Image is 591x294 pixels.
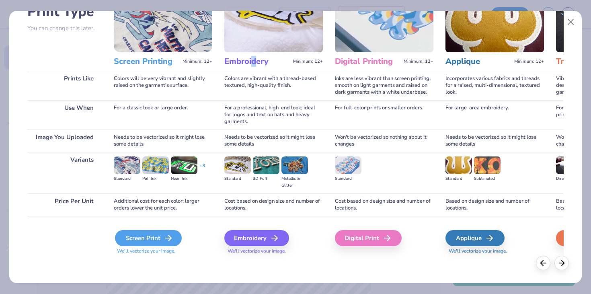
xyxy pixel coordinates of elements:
div: Colors will be very vibrant and slightly raised on the garment's surface. [114,71,212,100]
div: Cost based on design size and number of locations. [335,193,433,216]
img: Metallic & Glitter [281,156,308,174]
div: Cost based on design size and number of locations. [224,193,323,216]
img: Puff Ink [142,156,169,174]
div: Screen Print [115,230,182,246]
div: For full-color prints or smaller orders. [335,100,433,130]
img: 3D Puff [253,156,279,174]
div: Prints Like [27,71,102,100]
div: + 3 [199,162,205,176]
div: Metallic & Glitter [281,175,308,189]
span: Minimum: 12+ [183,59,212,64]
div: Use When [27,100,102,130]
div: For a professional, high-end look; ideal for logos and text on hats and heavy garments. [224,100,323,130]
div: Incorporates various fabrics and threads for a raised, multi-dimensional, textured look. [445,71,544,100]
div: Based on design size and number of locations. [445,193,544,216]
div: Price Per Unit [27,193,102,216]
img: Standard [335,156,361,174]
img: Standard [445,156,472,174]
div: Embroidery [224,230,289,246]
div: Image You Uploaded [27,130,102,152]
div: Digital Print [335,230,402,246]
p: You can change this later. [27,25,102,32]
div: Colors are vibrant with a thread-based textured, high-quality finish. [224,71,323,100]
div: Needs to be vectorized so it might lose some details [114,130,212,152]
h3: Embroidery [224,56,290,67]
div: Sublimated [474,175,501,182]
span: We'll vectorize your image. [114,248,212,255]
div: Needs to be vectorized so it might lose some details [445,130,544,152]
h3: Applique [445,56,511,67]
img: Direct-to-film [556,156,583,174]
h3: Screen Printing [114,56,179,67]
span: We'll vectorize your image. [224,248,323,255]
div: Standard [114,175,140,182]
div: Neon Ink [171,175,197,182]
h3: Digital Printing [335,56,400,67]
div: Won't be vectorized so nothing about it changes [335,130,433,152]
div: For large-area embroidery. [445,100,544,130]
img: Sublimated [474,156,501,174]
img: Standard [224,156,251,174]
div: 3D Puff [253,175,279,182]
span: We'll vectorize your image. [445,248,544,255]
div: Needs to be vectorized so it might lose some details [224,130,323,152]
button: Close [563,14,579,30]
div: Puff Ink [142,175,169,182]
div: Standard [445,175,472,182]
span: Minimum: 12+ [514,59,544,64]
div: Standard [335,175,361,182]
div: Standard [224,175,251,182]
div: Inks are less vibrant than screen printing; smooth on light garments and raised on dark garments ... [335,71,433,100]
span: Minimum: 12+ [293,59,323,64]
div: Variants [27,152,102,193]
div: Applique [445,230,505,246]
div: Additional cost for each color; larger orders lower the unit price. [114,193,212,216]
span: Minimum: 12+ [404,59,433,64]
div: For a classic look or large order. [114,100,212,130]
div: Direct-to-film [556,175,583,182]
img: Standard [114,156,140,174]
img: Neon Ink [171,156,197,174]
